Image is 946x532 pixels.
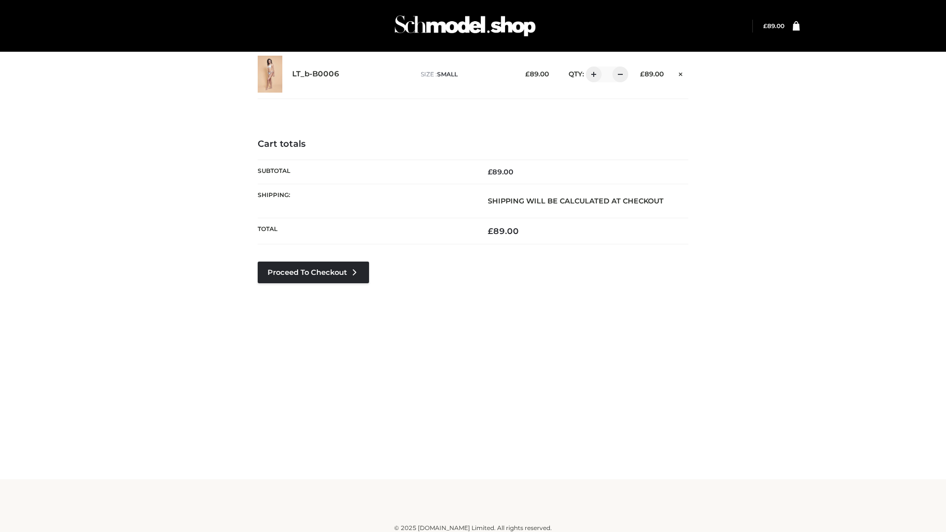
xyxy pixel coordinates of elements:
[292,69,339,79] a: LT_b-B0006
[258,139,688,150] h4: Cart totals
[640,70,644,78] span: £
[258,56,282,93] img: LT_b-B0006 - SMALL
[437,70,458,78] span: SMALL
[488,197,664,205] strong: Shipping will be calculated at checkout
[674,66,688,79] a: Remove this item
[763,22,784,30] bdi: 89.00
[525,70,549,78] bdi: 89.00
[488,226,493,236] span: £
[640,70,664,78] bdi: 89.00
[258,262,369,283] a: Proceed to Checkout
[488,167,513,176] bdi: 89.00
[559,66,625,82] div: QTY:
[258,160,473,184] th: Subtotal
[258,184,473,218] th: Shipping:
[391,6,539,45] img: Schmodel Admin 964
[525,70,530,78] span: £
[763,22,784,30] a: £89.00
[488,226,519,236] bdi: 89.00
[421,70,510,79] p: size :
[258,218,473,244] th: Total
[488,167,492,176] span: £
[763,22,767,30] span: £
